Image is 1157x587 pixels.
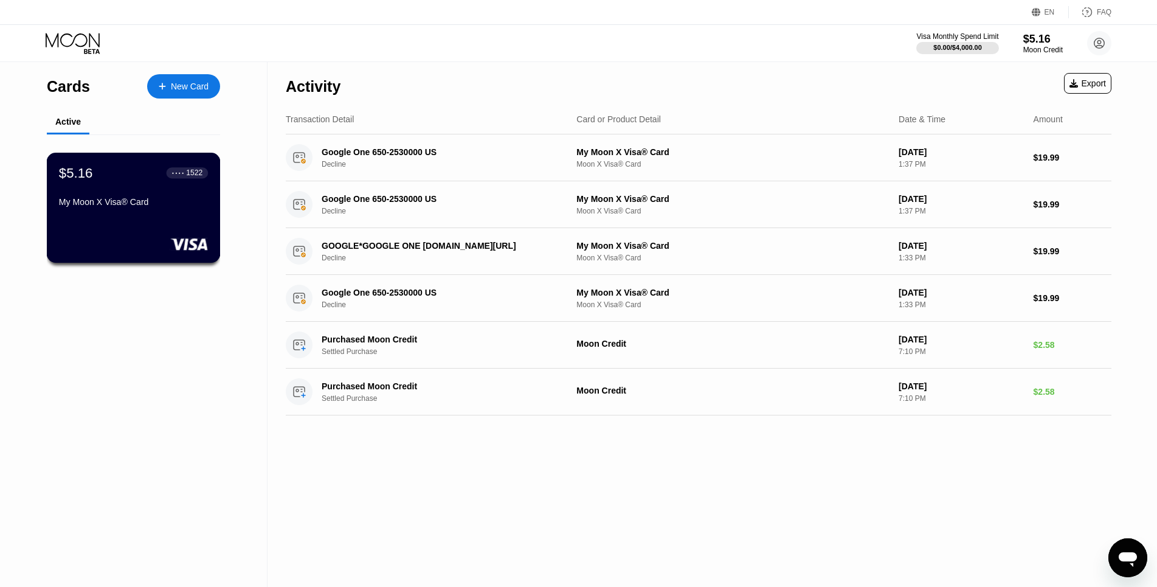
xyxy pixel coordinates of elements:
[1034,114,1063,124] div: Amount
[322,194,557,204] div: Google One 650-2530000 US
[1034,293,1111,303] div: $19.99
[172,171,184,175] div: ● ● ● ●
[576,300,889,309] div: Moon X Visa® Card
[576,386,889,395] div: Moon Credit
[55,117,81,127] div: Active
[1108,538,1147,577] iframe: Кнопка запуска окна обмена сообщениями
[899,381,1023,391] div: [DATE]
[322,347,575,356] div: Settled Purchase
[1069,6,1111,18] div: FAQ
[322,394,575,403] div: Settled Purchase
[933,44,982,51] div: $0.00 / $4,000.00
[322,288,557,297] div: Google One 650-2530000 US
[322,300,575,309] div: Decline
[899,241,1023,251] div: [DATE]
[899,254,1023,262] div: 1:33 PM
[899,335,1023,344] div: [DATE]
[286,181,1111,228] div: Google One 650-2530000 USDeclineMy Moon X Visa® CardMoon X Visa® Card[DATE]1:37 PM$19.99
[899,194,1023,204] div: [DATE]
[286,275,1111,322] div: Google One 650-2530000 USDeclineMy Moon X Visa® CardMoon X Visa® Card[DATE]1:33 PM$19.99
[899,114,945,124] div: Date & Time
[576,254,889,262] div: Moon X Visa® Card
[576,241,889,251] div: My Moon X Visa® Card
[286,134,1111,181] div: Google One 650-2530000 USDeclineMy Moon X Visa® CardMoon X Visa® Card[DATE]1:37 PM$19.99
[322,381,557,391] div: Purchased Moon Credit
[286,228,1111,275] div: GOOGLE*GOOGLE ONE [DOMAIN_NAME][URL]DeclineMy Moon X Visa® CardMoon X Visa® Card[DATE]1:33 PM$19.99
[59,165,93,181] div: $5.16
[1023,33,1063,54] div: $5.16Moon Credit
[322,147,557,157] div: Google One 650-2530000 US
[1023,33,1063,46] div: $5.16
[286,78,340,96] div: Activity
[322,160,575,168] div: Decline
[899,147,1023,157] div: [DATE]
[322,335,557,344] div: Purchased Moon Credit
[576,339,889,349] div: Moon Credit
[899,394,1023,403] div: 7:10 PM
[1032,6,1069,18] div: EN
[1034,246,1111,256] div: $19.99
[1034,387,1111,397] div: $2.58
[47,78,90,96] div: Cards
[322,241,557,251] div: GOOGLE*GOOGLE ONE [DOMAIN_NAME][URL]
[576,194,889,204] div: My Moon X Visa® Card
[899,347,1023,356] div: 7:10 PM
[286,114,354,124] div: Transaction Detail
[576,207,889,215] div: Moon X Visa® Card
[1034,200,1111,209] div: $19.99
[59,197,208,207] div: My Moon X Visa® Card
[147,74,220,99] div: New Card
[322,254,575,262] div: Decline
[899,160,1023,168] div: 1:37 PM
[576,147,889,157] div: My Moon X Visa® Card
[1045,8,1055,16] div: EN
[899,288,1023,297] div: [DATE]
[576,288,889,297] div: My Moon X Visa® Card
[286,369,1111,415] div: Purchased Moon CreditSettled PurchaseMoon Credit[DATE]7:10 PM$2.58
[171,82,209,92] div: New Card
[1034,340,1111,350] div: $2.58
[1064,73,1111,94] div: Export
[1069,78,1106,88] div: Export
[47,153,219,262] div: $5.16● ● ● ●1522My Moon X Visa® Card
[1023,46,1063,54] div: Moon Credit
[186,168,202,177] div: 1522
[576,160,889,168] div: Moon X Visa® Card
[576,114,661,124] div: Card or Product Detail
[916,32,998,54] div: Visa Monthly Spend Limit$0.00/$4,000.00
[899,300,1023,309] div: 1:33 PM
[916,32,998,41] div: Visa Monthly Spend Limit
[286,322,1111,369] div: Purchased Moon CreditSettled PurchaseMoon Credit[DATE]7:10 PM$2.58
[1097,8,1111,16] div: FAQ
[1034,153,1111,162] div: $19.99
[322,207,575,215] div: Decline
[899,207,1023,215] div: 1:37 PM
